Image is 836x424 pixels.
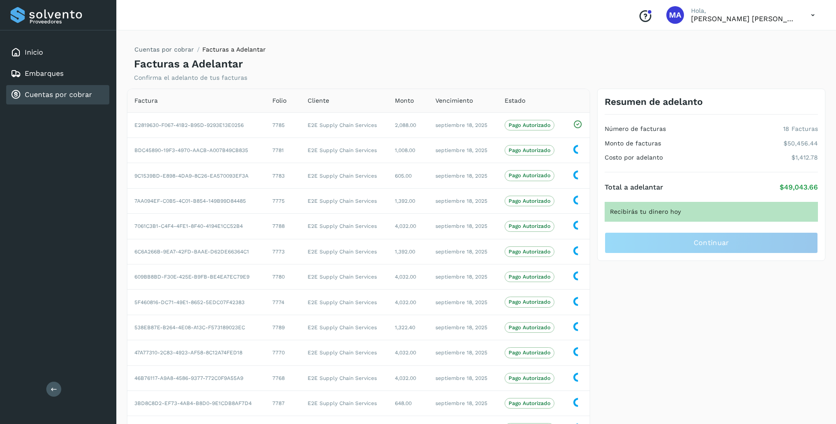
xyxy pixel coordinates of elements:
[395,249,415,255] span: 1,392.00
[435,249,487,255] span: septiembre 18, 2025
[435,173,487,179] span: septiembre 18, 2025
[435,96,473,105] span: Vencimiento
[301,239,388,264] td: E2E Supply Chain Services
[134,46,194,53] a: Cuentas por cobrar
[308,96,329,105] span: Cliente
[30,19,106,25] p: Proveedores
[395,274,416,280] span: 4,032.00
[265,264,301,290] td: 7780
[691,15,797,23] p: MIGUEL ANGEL HERRERA BATRES
[265,315,301,340] td: 7789
[265,365,301,391] td: 7768
[509,249,550,255] p: Pago Autorizado
[127,239,265,264] td: 6C6A266B-9EA7-42FD-BAAE-D62DE66364C1
[6,43,109,62] div: Inicio
[605,183,663,191] h4: Total a adelantar
[505,96,525,105] span: Estado
[395,375,416,381] span: 4,032.00
[127,188,265,213] td: 7AA094EF-C0B5-4C01-B854-149B99D84485
[265,239,301,264] td: 7773
[509,122,550,128] p: Pago Autorizado
[395,147,415,153] span: 1,008.00
[265,112,301,138] td: 7785
[395,324,415,331] span: 1,322.40
[435,324,487,331] span: septiembre 18, 2025
[509,375,550,381] p: Pago Autorizado
[395,198,415,204] span: 1,392.00
[783,125,818,133] p: 18 Facturas
[25,69,63,78] a: Embarques
[395,223,416,229] span: 4,032.00
[134,74,247,82] p: Confirma el adelanto de tus facturas
[435,147,487,153] span: septiembre 18, 2025
[265,214,301,239] td: 7788
[605,202,818,222] div: Recibirás tu dinero hoy
[694,238,729,248] span: Continuar
[435,198,487,204] span: septiembre 18, 2025
[605,96,703,107] h3: Resumen de adelanto
[265,188,301,213] td: 7775
[127,163,265,188] td: 9C1539BD-E898-4DA9-8C26-EA570093EF3A
[605,232,818,253] button: Continuar
[435,122,487,128] span: septiembre 18, 2025
[509,147,550,153] p: Pago Autorizado
[605,125,666,133] h4: Número de facturas
[127,214,265,239] td: 7061C3B1-C4F4-4FE1-8F40-4194E1CC52B4
[509,400,550,406] p: Pago Autorizado
[435,274,487,280] span: septiembre 18, 2025
[509,223,550,229] p: Pago Autorizado
[134,96,158,105] span: Factura
[134,45,266,58] nav: breadcrumb
[265,391,301,416] td: 7787
[202,46,266,53] span: Facturas a Adelantar
[127,340,265,365] td: 47A77310-2C83-4923-AF58-8C12A74FED18
[301,264,388,290] td: E2E Supply Chain Services
[301,112,388,138] td: E2E Supply Chain Services
[435,299,487,305] span: septiembre 18, 2025
[395,96,414,105] span: Monto
[265,290,301,315] td: 7774
[395,299,416,305] span: 4,032.00
[127,112,265,138] td: E2819630-F067-41B2-B95D-9293E13E0256
[509,172,550,179] p: Pago Autorizado
[784,140,818,147] p: $50,456.44
[301,188,388,213] td: E2E Supply Chain Services
[301,214,388,239] td: E2E Supply Chain Services
[127,290,265,315] td: 5F460816-DC71-49E1-8652-5EDC07F42383
[265,163,301,188] td: 7783
[301,290,388,315] td: E2E Supply Chain Services
[301,340,388,365] td: E2E Supply Chain Services
[395,400,412,406] span: 648.00
[395,173,412,179] span: 605.00
[265,138,301,163] td: 7781
[435,375,487,381] span: septiembre 18, 2025
[127,365,265,391] td: 46B76117-A9A8-4586-9377-772C0F9A55A9
[25,90,92,99] a: Cuentas por cobrar
[780,183,818,191] p: $49,043.66
[395,122,416,128] span: 2,088.00
[301,315,388,340] td: E2E Supply Chain Services
[605,154,663,161] h4: Costo por adelanto
[509,299,550,305] p: Pago Autorizado
[509,198,550,204] p: Pago Autorizado
[301,391,388,416] td: E2E Supply Chain Services
[605,140,661,147] h4: Monto de facturas
[301,365,388,391] td: E2E Supply Chain Services
[509,350,550,356] p: Pago Autorizado
[134,58,243,71] h4: Facturas a Adelantar
[127,391,265,416] td: 3BD8C8D2-EF73-4AB4-B8D0-9E1CDB8AF7D4
[509,274,550,280] p: Pago Autorizado
[301,163,388,188] td: E2E Supply Chain Services
[435,400,487,406] span: septiembre 18, 2025
[6,85,109,104] div: Cuentas por cobrar
[265,340,301,365] td: 7770
[127,264,265,290] td: 609BB8BD-F30E-425E-B9FB-BE4EA7EC79E9
[791,154,818,161] p: $1,412.78
[127,315,265,340] td: 538EB87E-B264-4E08-A13C-F573189023EC
[301,138,388,163] td: E2E Supply Chain Services
[127,138,265,163] td: BDC45890-19F3-4970-AACB-A007B49CB835
[435,223,487,229] span: septiembre 18, 2025
[272,96,286,105] span: Folio
[25,48,43,56] a: Inicio
[435,350,487,356] span: septiembre 18, 2025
